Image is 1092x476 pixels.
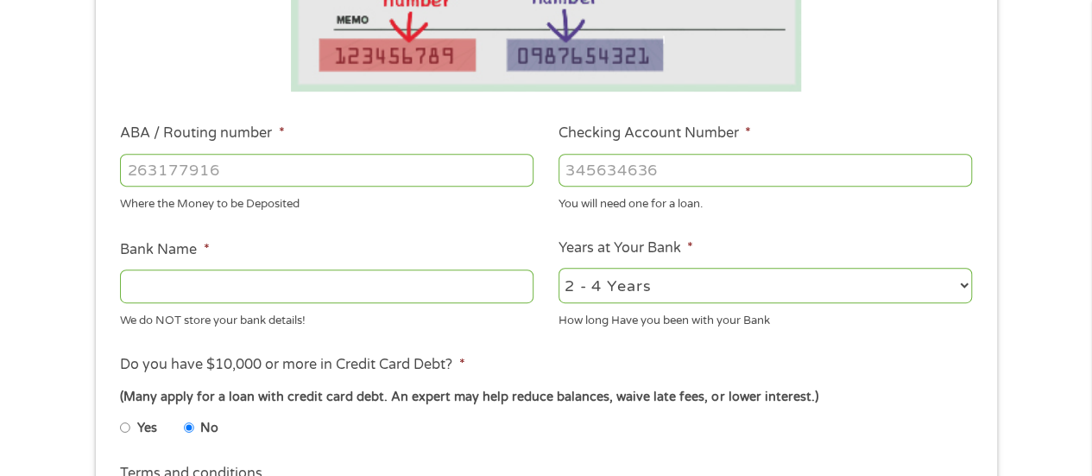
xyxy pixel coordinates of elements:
label: Yes [137,419,157,438]
div: How long Have you been with your Bank [559,306,972,329]
div: Where the Money to be Deposited [120,190,533,213]
label: Checking Account Number [559,124,751,143]
div: We do NOT store your bank details! [120,306,533,329]
input: 263177916 [120,154,533,187]
div: You will need one for a loan. [559,190,972,213]
label: No [200,419,218,438]
label: Do you have $10,000 or more in Credit Card Debt? [120,356,464,374]
div: (Many apply for a loan with credit card debt. An expert may help reduce balances, waive late fees... [120,388,971,407]
input: 345634636 [559,154,972,187]
label: Bank Name [120,241,209,259]
label: Years at Your Bank [559,239,693,257]
label: ABA / Routing number [120,124,284,143]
